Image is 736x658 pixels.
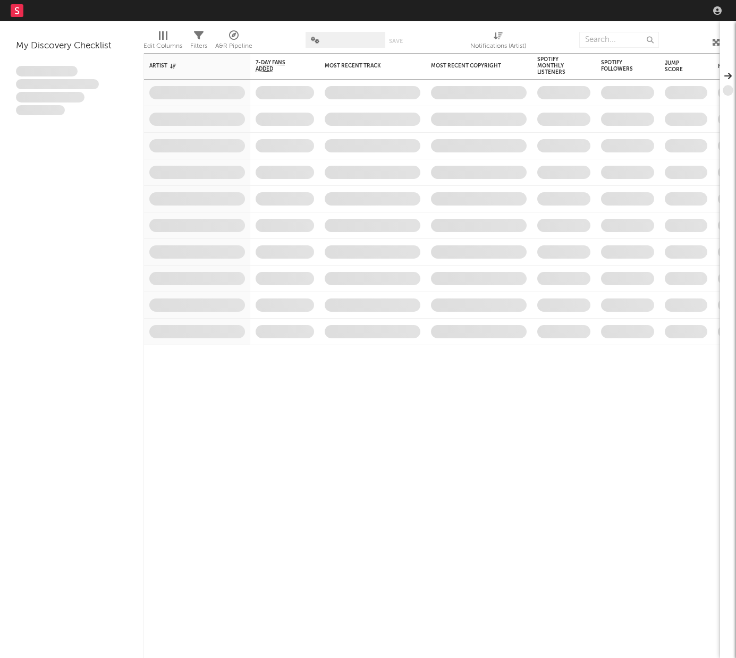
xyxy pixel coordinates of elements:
[16,40,128,53] div: My Discovery Checklist
[215,40,252,53] div: A&R Pipeline
[431,63,511,69] div: Most Recent Copyright
[143,40,182,53] div: Edit Columns
[325,63,404,69] div: Most Recent Track
[470,27,526,57] div: Notifications (Artist)
[190,40,207,53] div: Filters
[215,27,252,57] div: A&R Pipeline
[190,27,207,57] div: Filters
[256,59,298,72] span: 7-Day Fans Added
[16,66,78,76] span: Lorem ipsum dolor
[601,59,638,72] div: Spotify Followers
[16,92,84,102] span: Praesent ac interdum
[16,105,65,116] span: Aliquam viverra
[579,32,659,48] input: Search...
[537,56,574,75] div: Spotify Monthly Listeners
[470,40,526,53] div: Notifications (Artist)
[149,63,229,69] div: Artist
[389,38,403,44] button: Save
[16,79,99,90] span: Integer aliquet in purus et
[143,27,182,57] div: Edit Columns
[665,60,691,73] div: Jump Score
